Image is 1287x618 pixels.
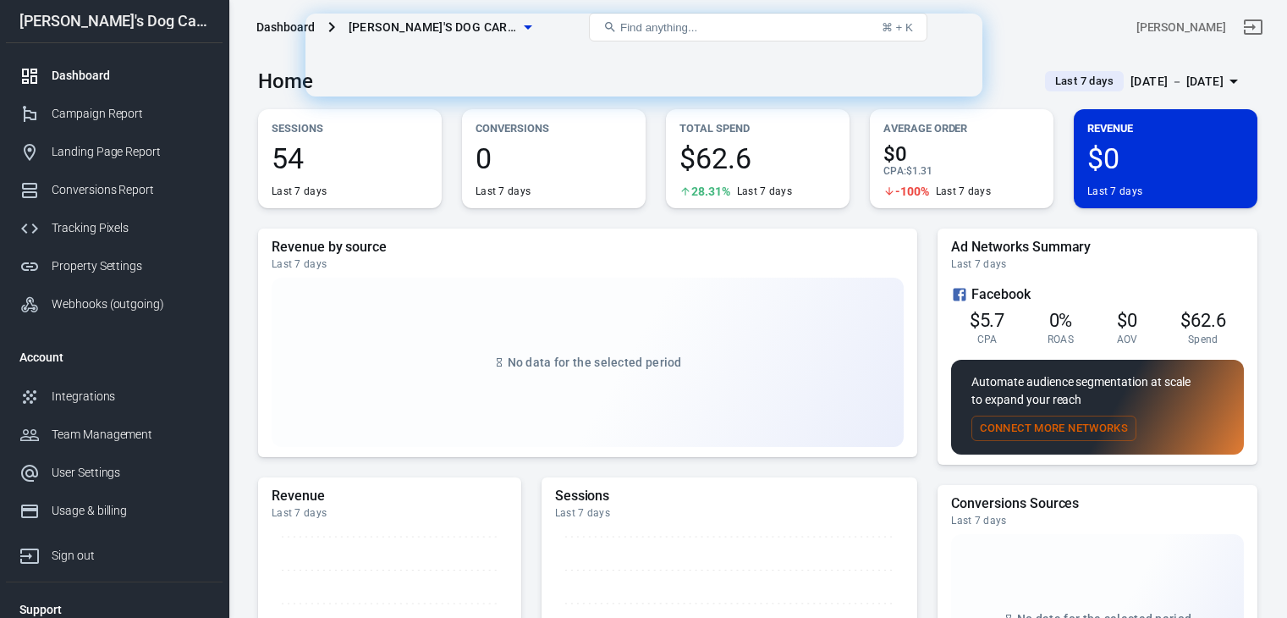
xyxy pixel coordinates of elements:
[951,284,968,305] svg: Facebook Ads
[6,14,223,29] div: [PERSON_NAME]'s Dog Care Shop
[305,14,982,97] iframe: Intercom live chat banner
[52,219,209,237] div: Tracking Pixels
[977,333,998,346] span: CPA
[883,144,1040,164] span: $0
[1188,333,1218,346] span: Spend
[555,506,905,520] div: Last 7 days
[476,144,632,173] span: 0
[272,239,904,256] h5: Revenue by source
[6,171,223,209] a: Conversions Report
[1087,144,1244,173] span: $0
[272,144,428,173] span: 54
[6,95,223,133] a: Campaign Report
[1031,68,1257,96] button: Last 7 days[DATE] － [DATE]
[951,284,1244,305] div: Facebook
[1233,7,1273,47] a: Sign out
[589,13,927,41] button: Find anything...⌘ + K
[52,105,209,123] div: Campaign Report
[951,257,1244,271] div: Last 7 days
[6,454,223,492] a: User Settings
[272,119,428,137] p: Sessions
[1117,310,1137,331] span: $0
[1087,119,1244,137] p: Revenue
[555,488,905,505] h5: Sessions
[1049,310,1073,331] span: 0%
[1048,73,1120,90] span: Last 7 days
[737,185,792,198] div: Last 7 days
[6,285,223,323] a: Webhooks (outgoing)
[6,209,223,247] a: Tracking Pixels
[679,144,836,173] span: $62.6
[936,185,991,198] div: Last 7 days
[52,426,209,444] div: Team Management
[6,530,223,575] a: Sign out
[1229,535,1270,576] iframe: Intercom live chat
[1048,333,1074,346] span: ROAS
[951,495,1244,512] h5: Conversions Sources
[1136,19,1226,36] div: Account id: w1td9fp5
[342,12,538,43] button: [PERSON_NAME]'s Dog Care Shop
[52,502,209,520] div: Usage & billing
[52,464,209,482] div: User Settings
[6,337,223,378] li: Account
[1130,71,1224,92] div: [DATE] － [DATE]
[256,19,315,36] div: Dashboard
[272,257,904,271] div: Last 7 days
[951,239,1244,256] h5: Ad Networks Summary
[52,143,209,161] div: Landing Page Report
[272,506,508,520] div: Last 7 days
[1087,185,1142,198] div: Last 7 days
[6,378,223,416] a: Integrations
[971,416,1136,442] button: Connect More Networks
[883,119,1040,137] p: Average Order
[52,547,209,565] div: Sign out
[970,310,1005,331] span: $5.7
[691,185,730,197] span: 28.31%
[258,69,313,93] h3: Home
[52,67,209,85] div: Dashboard
[6,492,223,530] a: Usage & billing
[476,185,531,198] div: Last 7 days
[906,165,932,177] span: $1.31
[1180,310,1226,331] span: $62.6
[895,185,929,197] span: -100%
[272,488,508,505] h5: Revenue
[6,57,223,95] a: Dashboard
[883,165,906,177] span: CPA :
[971,373,1224,409] p: Automate audience segmentation at scale to expand your reach
[52,388,209,406] div: Integrations
[951,514,1244,527] div: Last 7 days
[52,295,209,313] div: Webhooks (outgoing)
[6,247,223,285] a: Property Settings
[52,257,209,275] div: Property Settings
[6,133,223,171] a: Landing Page Report
[476,119,632,137] p: Conversions
[1117,333,1138,346] span: AOV
[272,185,327,198] div: Last 7 days
[52,181,209,199] div: Conversions Report
[6,416,223,454] a: Team Management
[679,119,836,137] p: Total Spend
[508,356,682,369] span: No data for the selected period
